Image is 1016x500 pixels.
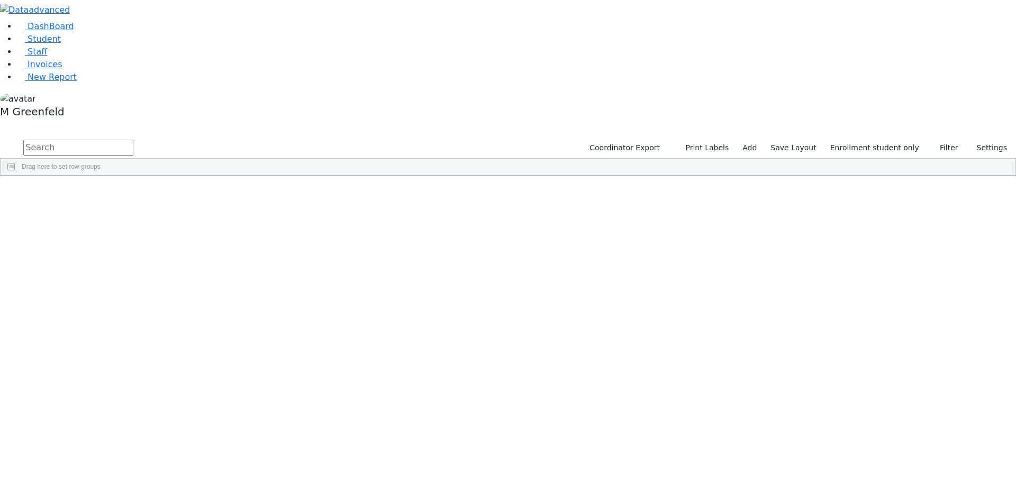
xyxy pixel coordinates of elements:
[825,140,924,156] label: Enrollment student only
[17,34,61,44] a: Student
[28,72,77,82] span: New Report
[673,140,733,156] button: Print Labels
[963,140,1012,156] button: Settings
[17,59,62,69] a: Invoices
[28,47,47,57] span: Staff
[17,72,77,82] a: New Report
[926,140,963,156] button: Filter
[17,21,74,31] a: DashBoard
[28,21,74,31] span: DashBoard
[738,140,761,156] a: Add
[583,140,665,156] button: Coordinator Export
[28,34,61,44] span: Student
[17,47,47,57] a: Staff
[766,140,821,156] button: Save Layout
[22,163,101,170] span: Drag here to set row groups
[23,140,133,156] input: Search
[28,59,62,69] span: Invoices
